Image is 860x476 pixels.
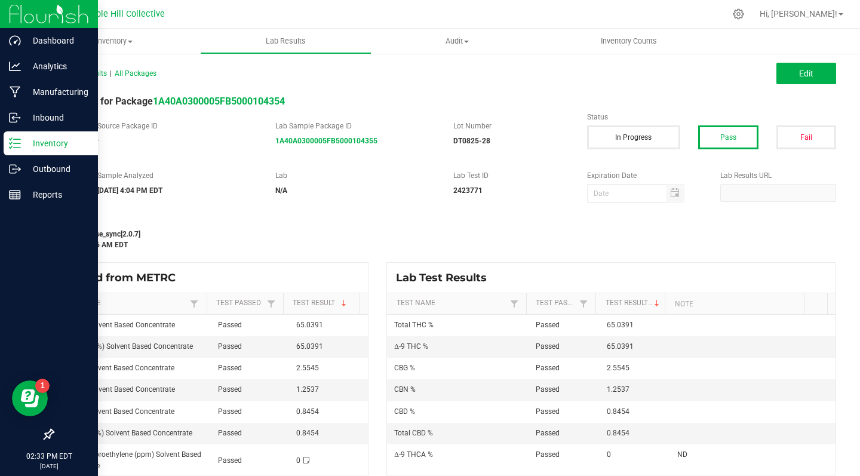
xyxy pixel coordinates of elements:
[585,36,673,47] span: Inventory Counts
[371,29,543,54] a: Audit
[776,63,836,84] button: Edit
[536,450,560,459] span: Passed
[296,385,319,394] span: 1.2537
[275,170,435,181] label: Lab
[60,364,174,372] span: CBG (%) Solvent Based Concentrate
[9,137,21,149] inline-svg: Inventory
[606,299,661,308] a: Test ResultSortable
[60,407,174,416] span: CBD (%) Solvent Based Concentrate
[275,137,377,145] a: 1A40A0300005FB5000104355
[677,450,687,459] span: ND
[394,342,428,351] span: Δ-9 THC %
[60,385,175,394] span: CBN (%) Solvent Based Concentrate
[453,121,569,131] label: Lot Number
[720,170,836,181] label: Lab Results URL
[394,407,415,416] span: CBD %
[29,29,200,54] a: Inventory
[53,215,569,226] label: Last Modified
[218,321,242,329] span: Passed
[296,364,319,372] span: 2.5545
[35,379,50,393] iframe: Resource center unread badge
[607,342,634,351] span: 65.0391
[372,36,542,47] span: Audit
[60,321,175,329] span: THC (%) Solvent Based Concentrate
[9,35,21,47] inline-svg: Dashboard
[453,186,483,195] strong: 2423771
[264,296,278,311] a: Filter
[115,69,156,78] span: All Packages
[394,385,416,394] span: CBN %
[665,293,804,315] th: Note
[607,429,629,437] span: 0.8454
[187,296,201,311] a: Filter
[21,59,93,73] p: Analytics
[21,162,93,176] p: Outbound
[453,170,569,181] label: Lab Test ID
[799,69,813,78] span: Edit
[607,321,634,329] span: 65.0391
[698,125,758,149] button: Pass
[587,112,836,122] label: Status
[394,429,433,437] span: Total CBD %
[53,96,285,107] span: Lab Result for Package
[607,385,629,394] span: 1.2537
[62,299,187,308] a: Test NameSortable
[587,170,703,181] label: Expiration Date
[607,364,629,372] span: 2.5545
[97,186,162,195] strong: [DATE] 4:04 PM EDT
[293,299,355,308] a: Test ResultSortable
[536,364,560,372] span: Passed
[543,29,714,54] a: Inventory Counts
[394,364,415,372] span: CBG %
[29,36,200,47] span: Inventory
[536,342,560,351] span: Passed
[397,299,507,308] a: Test NameSortable
[218,456,242,465] span: Passed
[21,85,93,99] p: Manufacturing
[218,407,242,416] span: Passed
[60,342,193,351] span: Total THC (%) Solvent Based Concentrate
[97,170,257,181] label: Sample Analyzed
[21,33,93,48] p: Dashboard
[12,380,48,416] iframe: Resource center
[394,450,433,459] span: Δ-9 THCA %
[296,342,323,351] span: 65.0391
[296,407,319,416] span: 0.8454
[536,385,560,394] span: Passed
[9,60,21,72] inline-svg: Analytics
[5,451,93,462] p: 02:33 PM EDT
[21,110,93,125] p: Inbound
[396,271,496,284] span: Lab Test Results
[607,450,611,459] span: 0
[296,321,323,329] span: 65.0391
[296,456,300,465] span: 0
[536,429,560,437] span: Passed
[9,189,21,201] inline-svg: Reports
[607,407,629,416] span: 0.8454
[507,296,521,311] a: Filter
[776,125,836,149] button: Fail
[453,137,490,145] strong: DT0825-28
[275,121,435,131] label: Lab Sample Package ID
[60,450,201,470] span: 1,1,2-Trichloroethylene (ppm) Solvent Based Concentrate
[587,125,680,149] button: In Progress
[296,429,319,437] span: 0.8454
[760,9,837,19] span: Hi, [PERSON_NAME]!
[394,321,434,329] span: Total THC %
[9,163,21,175] inline-svg: Outbound
[97,121,257,131] label: Source Package ID
[79,9,165,19] span: Temple Hill Collective
[218,385,242,394] span: Passed
[339,299,349,308] span: Sortable
[21,136,93,151] p: Inventory
[153,96,285,107] a: 1A40A0300005FB5000104354
[218,429,242,437] span: Passed
[536,321,560,329] span: Passed
[652,299,662,308] span: Sortable
[576,296,591,311] a: Filter
[5,462,93,471] p: [DATE]
[21,188,93,202] p: Reports
[536,407,560,416] span: Passed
